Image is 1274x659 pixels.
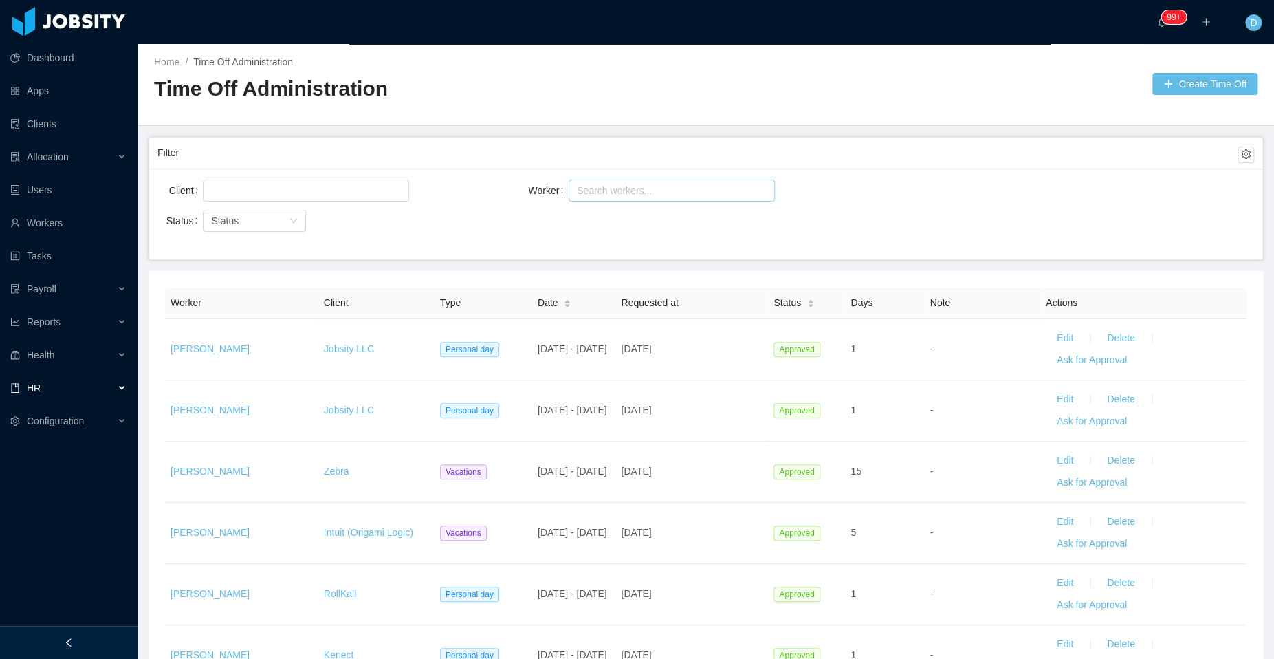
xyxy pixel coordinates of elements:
[1046,297,1077,308] span: Actions
[1046,389,1084,411] button: Edit
[171,297,201,308] span: Worker
[324,527,413,538] a: Intuit (Origami Logic)
[850,527,856,538] span: 5
[930,527,933,538] span: -
[850,466,861,477] span: 15
[563,297,571,307] div: Sort
[324,588,356,599] a: RollKall
[1201,17,1211,27] i: icon: plus
[171,466,250,477] a: [PERSON_NAME]
[324,404,374,415] a: Jobsity LLC
[440,342,499,357] span: Personal day
[27,415,84,426] span: Configuration
[440,464,487,479] span: Vacations
[1046,533,1138,555] button: Ask for Approval
[27,382,41,393] span: HR
[10,110,127,138] a: icon: auditClients
[10,350,20,360] i: icon: medicine-box
[185,56,188,67] span: /
[850,404,856,415] span: 1
[806,297,814,301] i: icon: caret-up
[154,56,179,67] a: Home
[621,297,678,308] span: Requested at
[1250,14,1257,31] span: D
[564,297,571,301] i: icon: caret-up
[171,404,250,415] a: [PERSON_NAME]
[930,466,933,477] span: -
[1046,572,1084,594] button: Edit
[850,343,856,354] span: 1
[171,527,250,538] a: [PERSON_NAME]
[1161,10,1186,24] sup: 332
[10,152,20,162] i: icon: solution
[773,587,820,602] span: Approved
[440,403,499,418] span: Personal day
[1046,511,1084,533] button: Edit
[806,303,814,307] i: icon: caret-down
[10,209,127,237] a: icon: userWorkers
[324,466,349,477] a: Zebra
[10,44,127,72] a: icon: pie-chartDashboard
[154,75,706,103] h2: Time Off Administration
[1096,572,1145,594] button: Delete
[27,151,69,162] span: Allocation
[440,587,499,602] span: Personal day
[27,349,54,360] span: Health
[1152,73,1257,95] button: icon: plusCreate Time Off
[1046,472,1138,494] button: Ask for Approval
[1046,450,1084,472] button: Edit
[538,466,607,477] span: [DATE] - [DATE]
[773,526,820,541] span: Approved
[773,296,801,310] span: Status
[850,588,856,599] span: 1
[538,404,607,415] span: [DATE] - [DATE]
[1157,17,1167,27] i: icon: bell
[10,242,127,270] a: icon: profileTasks
[573,182,580,199] input: Worker
[324,297,349,308] span: Client
[1096,389,1145,411] button: Delete
[1096,450,1145,472] button: Delete
[440,526,487,541] span: Vacations
[773,464,820,479] span: Approved
[930,404,933,415] span: -
[621,527,651,538] span: [DATE]
[1096,634,1145,656] button: Delete
[10,77,127,105] a: icon: appstoreApps
[27,316,61,327] span: Reports
[171,588,250,599] a: [PERSON_NAME]
[930,343,933,354] span: -
[10,416,20,426] i: icon: setting
[1096,327,1145,349] button: Delete
[1046,411,1138,433] button: Ask for Approval
[930,588,933,599] span: -
[577,184,754,197] div: Search workers...
[193,56,293,67] a: Time Off Administration
[324,343,374,354] a: Jobsity LLC
[773,403,820,418] span: Approved
[621,588,651,599] span: [DATE]
[10,284,20,294] i: icon: file-protect
[211,215,239,226] span: Status
[207,182,215,199] input: Client
[538,527,607,538] span: [DATE] - [DATE]
[27,283,56,294] span: Payroll
[850,297,872,308] span: Days
[166,215,204,226] label: Status
[930,297,950,308] span: Note
[621,343,651,354] span: [DATE]
[538,588,607,599] span: [DATE] - [DATE]
[1046,634,1084,656] button: Edit
[1046,349,1138,371] button: Ask for Approval
[538,343,607,354] span: [DATE] - [DATE]
[806,297,815,307] div: Sort
[621,404,651,415] span: [DATE]
[440,297,461,308] span: Type
[10,317,20,327] i: icon: line-chart
[171,343,250,354] a: [PERSON_NAME]
[564,303,571,307] i: icon: caret-down
[157,140,1238,166] div: Filter
[1096,511,1145,533] button: Delete
[10,176,127,204] a: icon: robotUsers
[10,383,20,393] i: icon: book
